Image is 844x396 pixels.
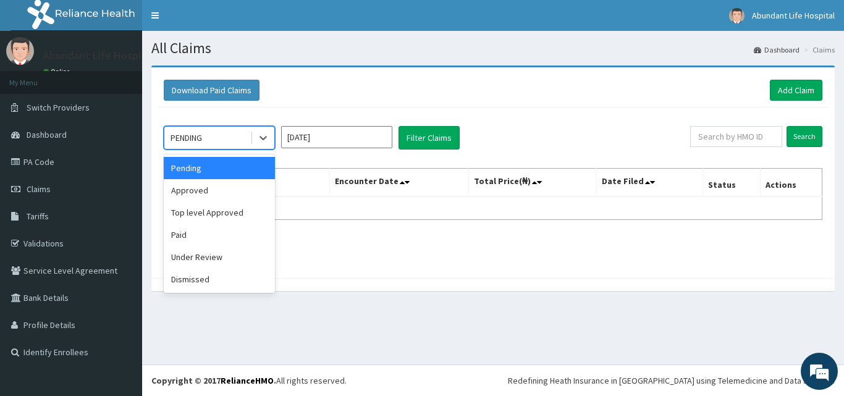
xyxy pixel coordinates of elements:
th: Total Price(₦) [468,169,597,197]
div: Under Review [164,246,275,268]
input: Search by HMO ID [690,126,782,147]
a: Add Claim [770,80,822,101]
p: Abundant Life Hospital [43,50,154,61]
h1: All Claims [151,40,835,56]
div: Paid [164,224,275,246]
li: Claims [801,44,835,55]
div: PENDING [171,132,202,144]
span: Dashboard [27,129,67,140]
a: RelianceHMO [221,375,274,386]
th: Status [703,169,761,197]
img: User Image [729,8,745,23]
button: Filter Claims [399,126,460,150]
th: Encounter Date [330,169,468,197]
div: Dismissed [164,268,275,290]
input: Select Month and Year [281,126,392,148]
span: Abundant Life Hospital [752,10,835,21]
th: Actions [760,169,822,197]
footer: All rights reserved. [142,364,844,396]
span: Tariffs [27,211,49,222]
strong: Copyright © 2017 . [151,375,276,386]
button: Download Paid Claims [164,80,260,101]
span: Claims [27,183,51,195]
a: Dashboard [754,44,800,55]
th: Date Filed [597,169,703,197]
div: Approved [164,179,275,201]
div: Pending [164,157,275,179]
div: Redefining Heath Insurance in [GEOGRAPHIC_DATA] using Telemedicine and Data Science! [508,374,835,387]
span: Switch Providers [27,102,90,113]
img: User Image [6,37,34,65]
a: Online [43,67,73,76]
div: Top level Approved [164,201,275,224]
input: Search [787,126,822,147]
